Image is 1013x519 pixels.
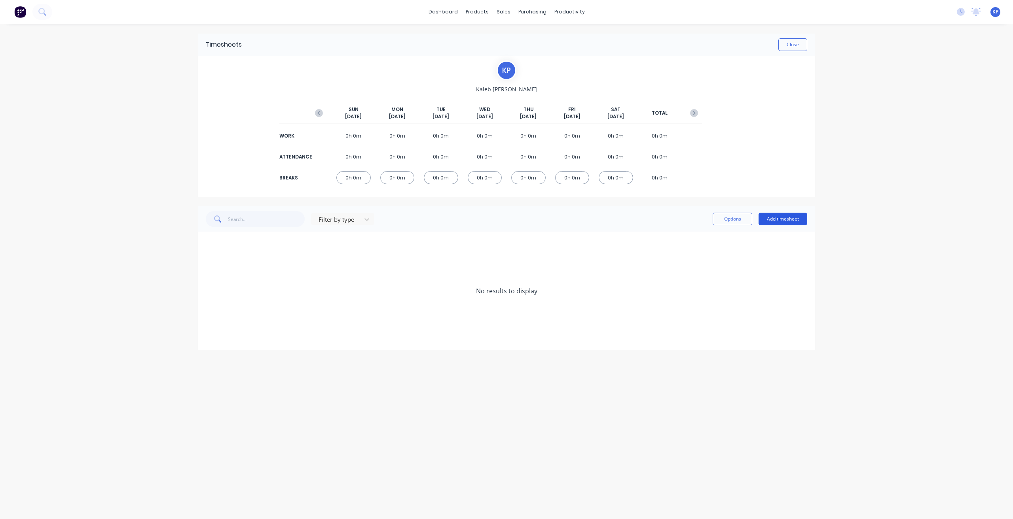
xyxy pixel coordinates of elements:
div: sales [493,6,514,18]
span: [DATE] [564,113,580,120]
div: products [462,6,493,18]
div: 0h 0m [555,150,590,163]
div: 0h 0m [511,171,546,184]
button: Close [778,38,807,51]
div: 0h 0m [599,171,633,184]
div: 0h 0m [643,171,677,184]
div: 0h 0m [511,150,546,163]
div: 0h 0m [380,171,415,184]
div: 0h 0m [468,150,502,163]
span: KP [992,8,998,15]
div: 0h 0m [380,150,415,163]
div: Timesheets [206,40,242,49]
button: Add timesheet [759,213,807,225]
button: Options [713,213,752,225]
span: SAT [611,106,620,113]
a: dashboard [425,6,462,18]
div: 0h 0m [468,129,502,142]
div: 0h 0m [511,129,546,142]
div: 0h 0m [555,129,590,142]
input: Search... [228,211,305,227]
span: WED [479,106,490,113]
span: MON [391,106,403,113]
div: 0h 0m [599,129,633,142]
span: [DATE] [520,113,537,120]
span: [DATE] [345,113,362,120]
div: K P [497,60,516,80]
span: [DATE] [607,113,624,120]
span: SUN [349,106,359,113]
span: THU [524,106,533,113]
span: Kaleb [PERSON_NAME] [476,85,537,93]
div: 0h 0m [599,150,633,163]
div: 0h 0m [643,150,677,163]
span: TOTAL [652,109,668,117]
div: productivity [550,6,589,18]
div: 0h 0m [336,150,371,163]
div: 0h 0m [424,129,458,142]
div: 0h 0m [468,171,502,184]
span: [DATE] [476,113,493,120]
div: 0h 0m [643,129,677,142]
div: 0h 0m [555,171,590,184]
div: purchasing [514,6,550,18]
div: WORK [279,132,311,140]
div: 0h 0m [336,129,371,142]
span: [DATE] [433,113,449,120]
div: BREAKS [279,174,311,181]
div: 0h 0m [336,171,371,184]
div: No results to display [198,232,815,350]
img: Factory [14,6,26,18]
div: ATTENDANCE [279,153,311,160]
span: FRI [568,106,576,113]
div: 0h 0m [424,150,458,163]
div: 0h 0m [380,129,415,142]
span: TUE [436,106,446,113]
div: 0h 0m [424,171,458,184]
span: [DATE] [389,113,406,120]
